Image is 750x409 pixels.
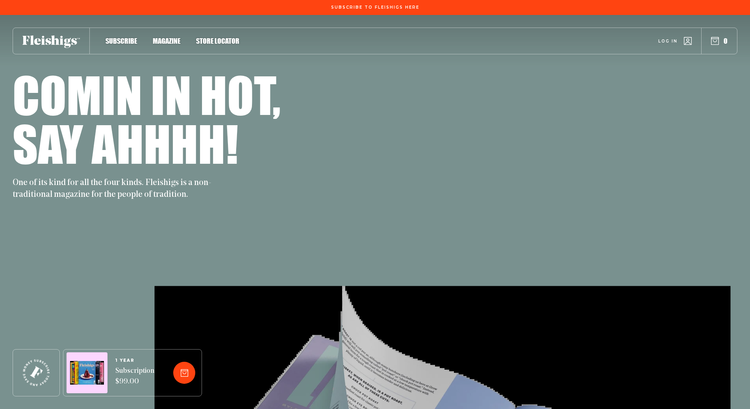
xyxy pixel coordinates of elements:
[330,5,421,9] a: Subscribe To Fleishigs Here
[13,70,281,119] h1: Comin in hot,
[196,35,239,46] a: Store locator
[115,358,154,387] a: 1 YEARSubscription $99.00
[658,37,692,45] a: Log in
[106,35,137,46] a: Subscribe
[70,361,104,385] img: Magazines image
[115,366,154,387] span: Subscription $99.00
[13,119,238,168] h1: Say ahhhh!
[658,38,678,44] span: Log in
[196,37,239,45] span: Store locator
[115,358,154,363] span: 1 YEAR
[711,37,728,45] button: 0
[106,37,137,45] span: Subscribe
[331,5,419,10] span: Subscribe To Fleishigs Here
[153,37,180,45] span: Magazine
[153,35,180,46] a: Magazine
[13,177,217,201] p: One of its kind for all the four kinds. Fleishigs is a non-traditional magazine for the people of...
